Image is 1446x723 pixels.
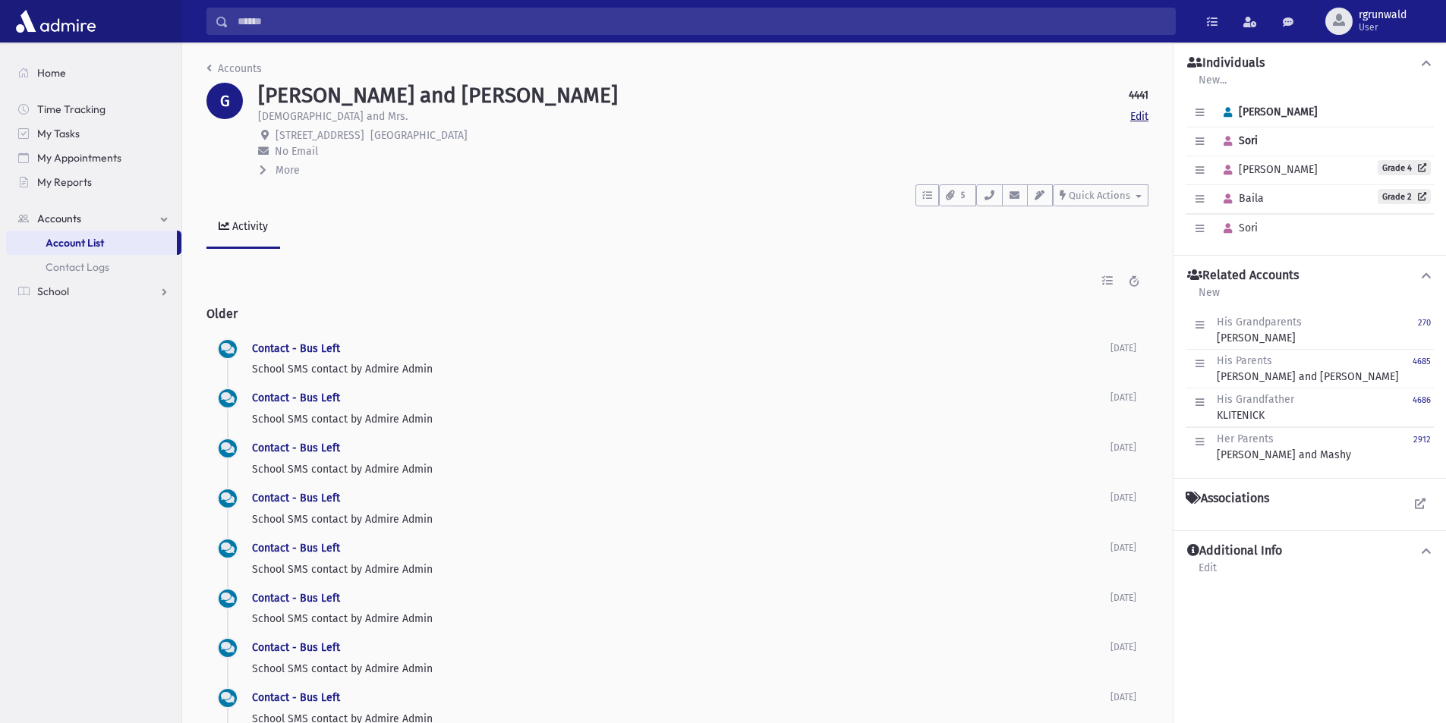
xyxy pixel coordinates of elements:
span: rgrunwald [1359,9,1407,21]
a: Account List [6,231,177,255]
a: Grade 2 [1378,189,1431,204]
div: [PERSON_NAME] and [PERSON_NAME] [1217,353,1399,385]
input: Search [228,8,1175,35]
a: Contact - Bus Left [252,342,340,355]
span: [DATE] [1110,642,1136,652]
div: G [206,83,243,119]
h4: Additional Info [1187,543,1282,559]
button: Related Accounts [1186,268,1434,284]
span: Her Parents [1217,432,1274,445]
button: More [258,162,301,178]
a: Contact Logs [6,255,181,279]
div: [PERSON_NAME] and Mashy [1217,431,1351,463]
p: School SMS contact by Admire Admin [252,661,1110,677]
p: School SMS contact by Admire Admin [252,611,1110,627]
a: Time Tracking [6,97,181,121]
span: Quick Actions [1069,190,1130,201]
span: User [1359,21,1407,33]
small: 4686 [1413,395,1431,405]
h4: Individuals [1187,55,1265,71]
span: School [37,284,69,298]
a: Home [6,61,181,85]
h1: [PERSON_NAME] and [PERSON_NAME] [258,83,618,108]
strong: 4441 [1129,87,1148,103]
small: 270 [1418,318,1431,328]
span: No Email [275,145,318,158]
span: Time Tracking [37,102,106,116]
button: Additional Info [1186,543,1434,559]
span: [DATE] [1110,442,1136,453]
span: [GEOGRAPHIC_DATA] [370,129,468,142]
span: His Grandparents [1217,316,1302,328]
button: Individuals [1186,55,1434,71]
button: Quick Actions [1053,184,1148,206]
span: [DATE] [1110,542,1136,553]
a: Contact - Bus Left [252,492,340,505]
p: School SMS contact by Admire Admin [252,511,1110,527]
h4: Associations [1186,491,1269,506]
span: My Tasks [37,127,80,140]
span: [PERSON_NAME] [1217,163,1318,176]
span: His Parents [1217,354,1272,367]
span: More [276,164,300,177]
a: Contact - Bus Left [252,592,340,605]
span: My Reports [37,175,92,189]
a: My Tasks [6,121,181,146]
a: Activity [206,206,280,249]
a: My Reports [6,170,181,194]
span: [DATE] [1110,492,1136,503]
span: Contact Logs [46,260,109,274]
a: Contact - Bus Left [252,542,340,555]
span: Home [37,66,66,80]
button: 5 [939,184,976,206]
small: 2912 [1413,435,1431,445]
p: School SMS contact by Admire Admin [252,561,1110,577]
a: Grade 4 [1378,160,1431,175]
p: School SMS contact by Admire Admin [252,361,1110,377]
span: [PERSON_NAME] [1217,105,1318,118]
span: [DATE] [1110,392,1136,403]
a: 270 [1418,314,1431,346]
a: Contact - Bus Left [252,442,340,454]
span: His Grandfather [1217,393,1294,406]
div: Activity [229,220,268,233]
span: [DATE] [1110,692,1136,703]
a: My Appointments [6,146,181,170]
span: My Appointments [37,151,121,165]
span: 5 [956,189,969,203]
span: [DATE] [1110,593,1136,603]
a: Edit [1198,559,1218,586]
h4: Related Accounts [1187,268,1299,284]
a: New... [1198,71,1227,99]
h2: Older [206,294,1148,333]
span: Sori [1217,222,1258,234]
small: 4685 [1413,357,1431,366]
a: Contact - Bus Left [252,691,340,704]
a: School [6,279,181,303]
a: 4685 [1413,353,1431,385]
a: Edit [1130,108,1148,124]
img: AdmirePro [12,6,99,36]
a: 4686 [1413,391,1431,423]
p: School SMS contact by Admire Admin [252,411,1110,427]
p: [DEMOGRAPHIC_DATA] and Mrs. [258,108,408,124]
div: [PERSON_NAME] [1217,314,1302,346]
span: Accounts [37,212,81,225]
a: 2912 [1413,431,1431,463]
a: Contact - Bus Left [252,391,340,404]
a: Contact - Bus Left [252,641,340,654]
nav: breadcrumb [206,61,262,83]
span: [DATE] [1110,343,1136,354]
p: School SMS contact by Admire Admin [252,461,1110,477]
span: Account List [46,236,104,250]
div: KLITENICK [1217,391,1294,423]
span: [STREET_ADDRESS] [276,129,364,142]
span: Sori [1217,134,1258,147]
span: Baila [1217,192,1264,205]
a: Accounts [206,62,262,75]
a: Accounts [6,206,181,231]
a: New [1198,284,1221,311]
